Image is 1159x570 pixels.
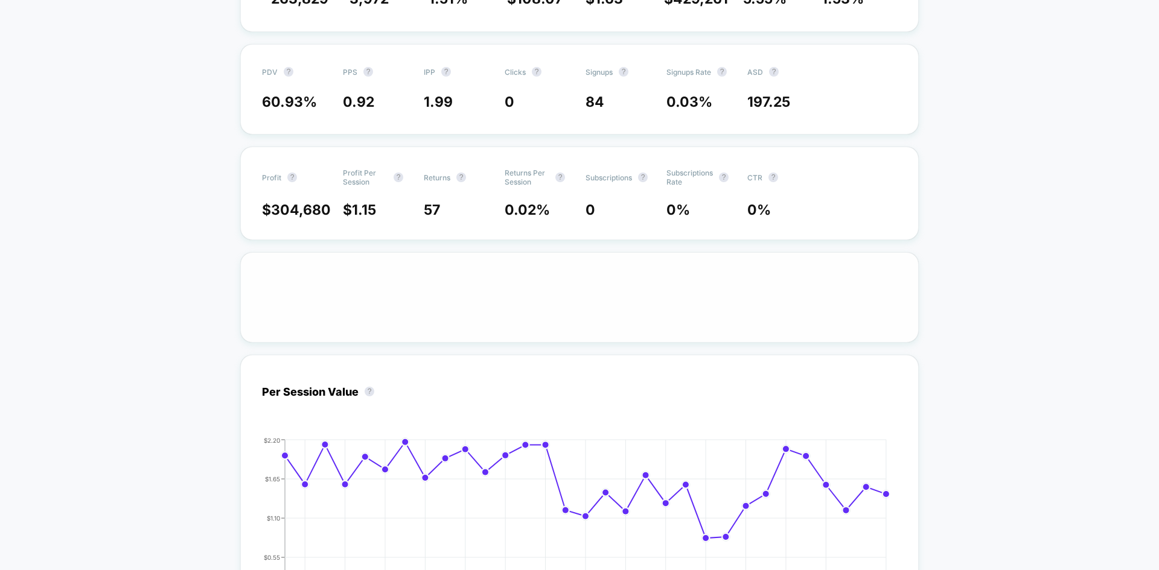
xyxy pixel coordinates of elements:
[586,93,604,110] span: 84
[262,93,317,110] span: 60.93 %
[264,554,280,561] tspan: $0.55
[586,173,632,182] span: Subscriptions
[365,387,374,396] button: ?
[666,201,690,218] span: 0 %
[586,68,613,77] span: Signups
[343,68,357,77] span: PPS
[267,515,280,522] tspan: $1.10
[532,67,541,77] button: ?
[271,201,331,218] span: 304,680
[262,173,281,182] span: Profit
[265,475,280,483] tspan: $1.65
[505,168,549,186] span: Returns Per Session
[424,173,450,182] span: Returns
[719,173,729,182] button: ?
[619,67,628,77] button: ?
[352,201,376,218] span: 1.15
[441,67,451,77] button: ?
[264,437,280,444] tspan: $2.20
[456,173,466,182] button: ?
[666,68,711,77] span: Signups Rate
[768,173,778,182] button: ?
[666,168,713,186] span: Subscriptions Rate
[505,201,550,218] span: 0.02 %
[717,67,727,77] button: ?
[262,385,380,398] div: Per Session Value
[424,93,453,110] span: 1.99
[262,201,331,218] span: $
[343,201,376,218] span: $
[505,68,526,77] span: Clicks
[638,173,648,182] button: ?
[586,201,595,218] span: 0
[363,67,373,77] button: ?
[747,201,771,218] span: 0 %
[555,173,565,182] button: ?
[262,68,278,77] span: PDV
[666,93,712,110] span: 0.03 %
[769,67,779,77] button: ?
[343,93,374,110] span: 0.92
[505,93,514,110] span: 0
[394,173,403,182] button: ?
[287,173,297,182] button: ?
[747,173,762,182] span: CTR
[424,201,440,218] span: 57
[424,68,435,77] span: IPP
[284,67,293,77] button: ?
[747,93,790,110] span: 197.25
[343,168,388,186] span: Profit Per Session
[747,68,763,77] span: ASD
